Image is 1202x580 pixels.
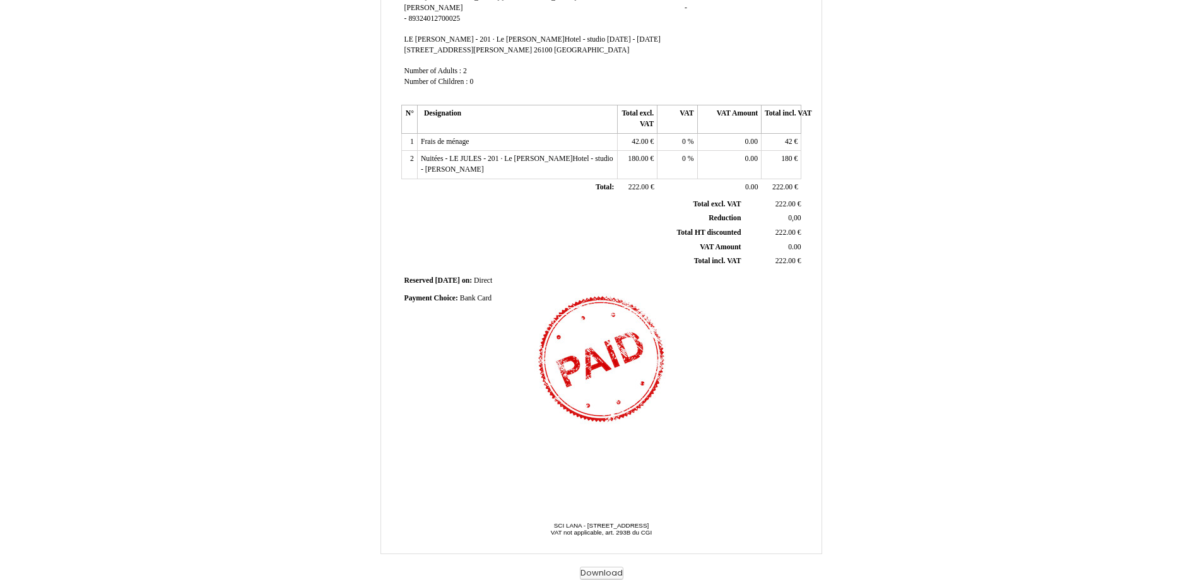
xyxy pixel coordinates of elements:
[700,243,741,251] span: VAT Amount
[617,133,657,151] td: €
[676,228,741,237] span: Total HT discounted
[762,133,801,151] td: €
[421,138,469,146] span: Frais de ménage
[408,15,460,23] span: 89324012700025
[775,257,796,265] span: 222.00
[743,254,803,269] td: €
[551,529,652,536] span: VAT not applicable, art. 293B du CGI
[404,67,462,75] span: Number of Adults :
[460,294,492,302] span: Bank Card
[401,105,417,133] th: N°
[628,183,649,191] span: 222.00
[404,15,407,23] span: -
[628,155,648,163] span: 180.00
[657,105,697,133] th: VAT
[657,133,697,151] td: %
[607,35,661,44] span: [DATE] - [DATE]
[404,78,468,86] span: Number of Children :
[617,105,657,133] th: Total excl. VAT
[554,522,649,529] span: SCI LANA - [STREET_ADDRESS]
[762,151,801,179] td: €
[401,133,417,151] td: 1
[474,276,492,285] span: Direct
[401,151,417,179] td: 2
[617,151,657,179] td: €
[421,155,613,174] span: Nuitées - LE JULES - 201 · Le [PERSON_NAME]Hotel - studio - [PERSON_NAME]
[404,276,433,285] span: Reserved
[785,138,792,146] span: 42
[762,179,801,196] td: €
[743,198,803,211] td: €
[745,138,758,146] span: 0.00
[580,567,623,580] button: Download
[697,105,761,133] th: VAT Amount
[404,4,463,12] span: [PERSON_NAME]
[404,35,605,44] span: LE [PERSON_NAME] - 201 · Le [PERSON_NAME]Hotel - studio
[469,78,473,86] span: 0
[743,226,803,240] td: €
[404,46,533,54] span: [STREET_ADDRESS][PERSON_NAME]
[682,155,686,163] span: 0
[709,214,741,222] span: Reduction
[554,46,629,54] span: [GEOGRAPHIC_DATA]
[772,183,792,191] span: 222.00
[775,228,796,237] span: 222.00
[685,4,687,12] span: -
[617,179,657,196] td: €
[462,276,472,285] span: on:
[534,46,552,54] span: 26100
[781,155,792,163] span: 180
[632,138,648,146] span: 42.00
[745,155,758,163] span: 0.00
[596,183,614,191] span: Total:
[762,105,801,133] th: Total incl. VAT
[745,183,758,191] span: 0.00
[404,294,458,302] span: Payment Choice:
[463,67,467,75] span: 2
[682,138,686,146] span: 0
[775,200,796,208] span: 222.00
[417,105,617,133] th: Designation
[788,243,801,251] span: 0.00
[788,214,801,222] span: 0,00
[694,257,741,265] span: Total incl. VAT
[435,276,460,285] span: [DATE]
[657,151,697,179] td: %
[693,200,741,208] span: Total excl. VAT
